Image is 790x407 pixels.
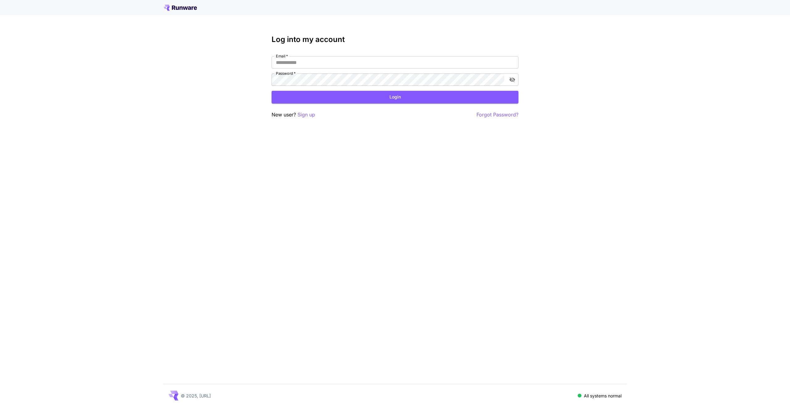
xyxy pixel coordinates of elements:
button: Sign up [297,111,315,119]
p: New user? [272,111,315,119]
label: Password [276,71,296,76]
label: Email [276,53,288,59]
button: toggle password visibility [507,74,518,85]
p: © 2025, [URL] [181,392,211,399]
button: Login [272,91,518,103]
p: All systems normal [584,392,622,399]
h3: Log into my account [272,35,518,44]
button: Forgot Password? [476,111,518,119]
